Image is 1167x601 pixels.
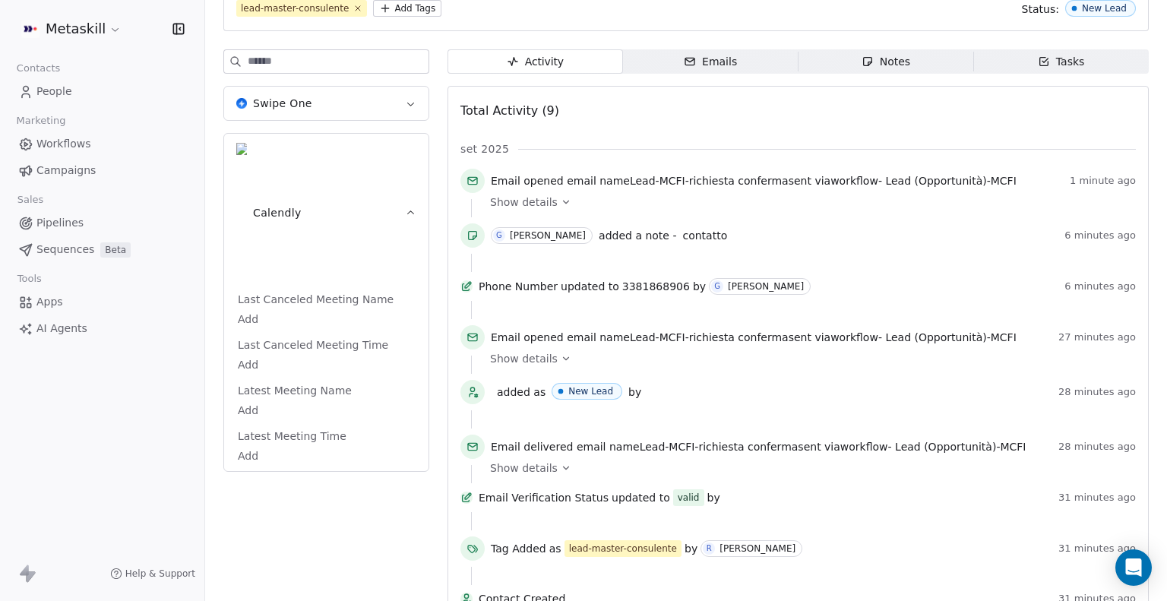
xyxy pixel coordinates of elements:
span: 31 minutes ago [1058,542,1136,555]
div: [PERSON_NAME] [510,230,586,241]
img: Calendly [236,143,247,283]
span: as [549,541,561,556]
span: Tag Added [491,541,546,556]
span: by [707,490,720,505]
span: Lead-MCFI-richiesta conferma [630,331,789,343]
div: valid [678,490,700,505]
a: contatto [682,226,727,245]
span: Status: [1022,2,1059,17]
a: Help & Support [110,568,195,580]
span: Email opened [491,175,564,187]
span: 1 minute ago [1070,175,1136,187]
div: New Lead [568,386,613,397]
span: Workflows [36,136,91,152]
span: 27 minutes ago [1058,331,1136,343]
span: Lead (Opportunità)-MCFI [885,175,1016,187]
span: Contacts [10,57,67,80]
span: Show details [490,195,558,210]
span: Lead (Opportunità)-MCFI [895,441,1026,453]
span: Total Activity (9) [460,103,559,118]
span: by [693,279,706,294]
span: added a note - [599,228,676,243]
span: by [628,384,641,400]
span: 31 minutes ago [1058,492,1136,504]
span: Campaigns [36,163,96,179]
span: Apps [36,294,63,310]
span: email name sent via workflow - [491,173,1017,188]
span: 28 minutes ago [1058,386,1136,398]
span: 6 minutes ago [1064,229,1136,242]
button: Swipe OneSwipe One [224,87,429,120]
span: Beta [100,242,131,258]
div: G [714,280,720,293]
button: CalendlyCalendly [224,134,429,292]
span: Add [238,448,415,463]
span: email name sent via workflow - [491,439,1026,454]
span: Last Canceled Meeting Time [235,337,391,353]
div: R [707,542,712,555]
span: Email opened [491,331,564,343]
a: AI Agents [12,316,192,341]
div: Open Intercom Messenger [1115,549,1152,586]
span: Lead-MCFI-richiesta conferma [640,441,799,453]
span: Marketing [10,109,72,132]
span: AI Agents [36,321,87,337]
div: CalendlyCalendly [224,292,429,471]
span: contatto [682,229,727,242]
span: Tools [11,267,48,290]
span: Phone Number [479,279,558,294]
span: Latest Meeting Name [235,383,355,398]
div: Emails [684,54,737,70]
span: Lead-MCFI-richiesta conferma [630,175,789,187]
span: updated to [561,279,619,294]
a: Pipelines [12,210,192,236]
span: 3381868906 [622,279,690,294]
div: New Lead [1082,3,1127,14]
span: Sequences [36,242,94,258]
a: People [12,79,192,104]
button: Metaskill [18,16,125,42]
span: Email delivered [491,441,573,453]
span: Email Verification Status [479,490,609,505]
span: Metaskill [46,19,106,39]
a: Campaigns [12,158,192,183]
span: Lead (Opportunità)-MCFI [885,331,1016,343]
span: Swipe One [253,96,312,111]
span: People [36,84,72,100]
span: Latest Meeting Time [235,429,349,444]
span: added as [497,384,546,400]
span: 28 minutes ago [1058,441,1136,453]
span: Add [238,312,415,327]
div: [PERSON_NAME] [719,543,795,554]
a: Show details [490,195,1125,210]
div: lead-master-consulente [569,542,677,555]
span: 6 minutes ago [1064,280,1136,293]
div: Tasks [1038,54,1085,70]
span: Add [238,403,415,418]
a: Show details [490,460,1125,476]
span: Help & Support [125,568,195,580]
span: updated to [612,490,670,505]
div: Notes [862,54,910,70]
a: SequencesBeta [12,237,192,262]
span: Sales [11,188,50,211]
a: Workflows [12,131,192,157]
span: Show details [490,460,558,476]
img: AVATAR%20METASKILL%20-%20Colori%20Positivo.png [21,20,40,38]
a: Show details [490,351,1125,366]
a: Apps [12,289,192,315]
span: Pipelines [36,215,84,231]
div: G [496,229,502,242]
span: Calendly [253,205,302,220]
img: Swipe One [236,98,247,109]
span: email name sent via workflow - [491,330,1017,345]
span: Last Canceled Meeting Name [235,292,397,307]
span: Add [238,357,415,372]
span: set 2025 [460,141,509,157]
div: lead-master-consulente [241,2,349,15]
div: [PERSON_NAME] [728,281,804,292]
span: by [685,541,697,556]
span: Show details [490,351,558,366]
